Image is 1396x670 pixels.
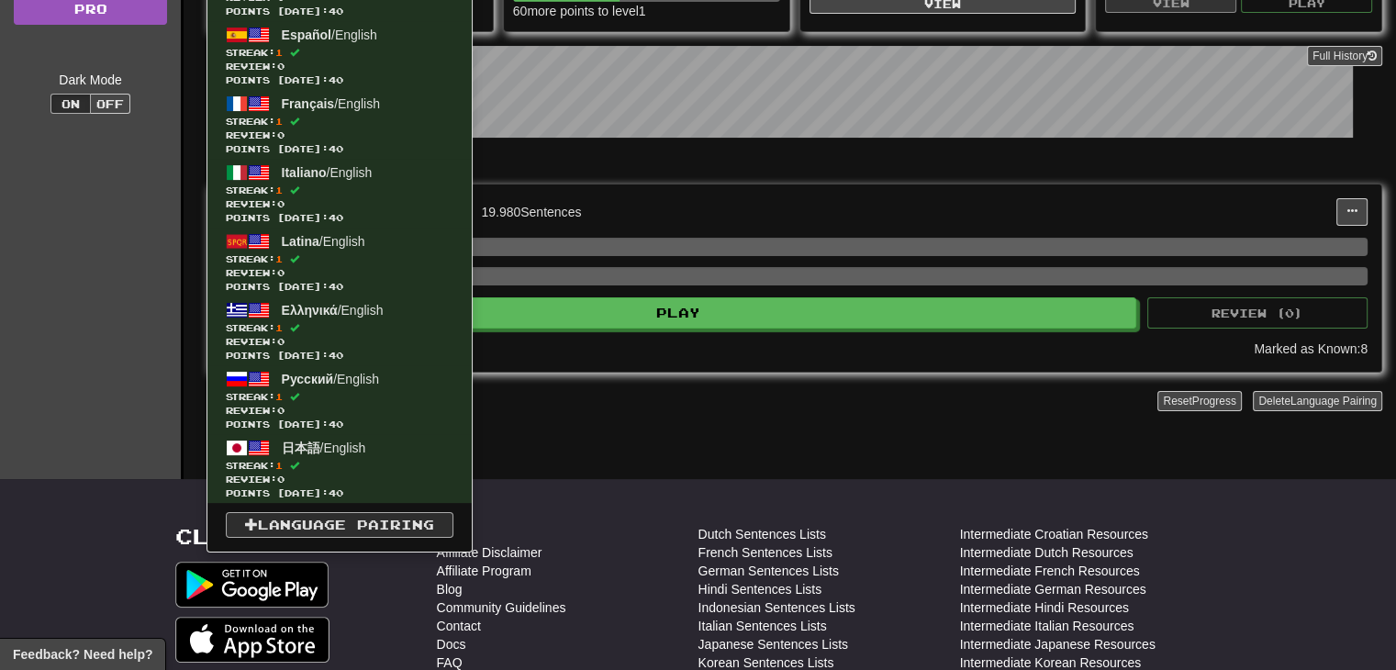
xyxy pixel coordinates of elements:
[226,184,453,197] span: Streak:
[275,253,283,264] span: 1
[437,617,481,635] a: Contact
[1157,391,1241,411] button: ResetProgress
[226,197,453,211] span: Review: 0
[282,96,335,111] span: Français
[960,562,1140,580] a: Intermediate French Resources
[226,321,453,335] span: Streak:
[207,434,472,503] a: 日本語/EnglishStreak:1 Review:0Points [DATE]:40
[1290,395,1377,408] span: Language Pairing
[226,390,453,404] span: Streak:
[275,391,283,402] span: 1
[960,580,1146,598] a: Intermediate German Resources
[282,28,331,42] span: Español
[226,115,453,128] span: Streak:
[13,645,152,664] span: Open feedback widget
[275,116,283,127] span: 1
[481,203,581,221] div: 19.980 Sentences
[226,266,453,280] span: Review: 0
[207,296,472,365] a: Ελληνικά/EnglishStreak:1 Review:0Points [DATE]:40
[282,96,380,111] span: / English
[698,598,855,617] a: Indonesian Sentences Lists
[226,128,453,142] span: Review: 0
[275,460,283,471] span: 1
[226,418,453,431] span: Points [DATE]: 40
[698,617,827,635] a: Italian Sentences Lists
[282,441,320,455] span: 日本語
[275,47,283,58] span: 1
[226,486,453,500] span: Points [DATE]: 40
[207,156,1382,174] p: In Progress
[960,543,1134,562] a: Intermediate Dutch Resources
[437,562,531,580] a: Affiliate Program
[282,372,334,386] span: Русский
[282,372,379,386] span: / English
[226,60,453,73] span: Review: 0
[960,635,1156,653] a: Intermediate Japanese Resources
[437,635,466,653] a: Docs
[226,459,453,473] span: Streak:
[960,598,1129,617] a: Intermediate Hindi Resources
[226,335,453,349] span: Review: 0
[282,441,366,455] span: / English
[437,580,463,598] a: Blog
[226,404,453,418] span: Review: 0
[513,2,780,20] div: 60 more points to level 1
[282,234,319,249] span: Latina
[226,473,453,486] span: Review: 0
[221,297,1136,329] button: Play
[90,94,130,114] button: Off
[226,349,453,363] span: Points [DATE]: 40
[226,73,453,87] span: Points [DATE]: 40
[175,525,365,548] a: Clozemaster
[207,365,472,434] a: Русский/EnglishStreak:1 Review:0Points [DATE]:40
[275,322,283,333] span: 1
[275,184,283,195] span: 1
[226,142,453,156] span: Points [DATE]: 40
[1147,297,1368,329] button: Review (0)
[437,543,542,562] a: Affiliate Disclaimer
[282,165,373,180] span: / English
[226,252,453,266] span: Streak:
[960,525,1148,543] a: Intermediate Croatian Resources
[698,580,822,598] a: Hindi Sentences Lists
[207,159,472,228] a: Italiano/EnglishStreak:1 Review:0Points [DATE]:40
[1254,340,1368,358] div: Marked as Known: 8
[226,211,453,225] span: Points [DATE]: 40
[282,234,365,249] span: / English
[698,543,832,562] a: French Sentences Lists
[226,280,453,294] span: Points [DATE]: 40
[226,5,453,18] span: Points [DATE]: 40
[437,598,566,617] a: Community Guidelines
[698,525,826,543] a: Dutch Sentences Lists
[175,562,329,608] img: Get it on Google Play
[282,303,338,318] span: Ελληνικά
[282,165,327,180] span: Italiano
[282,28,377,42] span: / English
[282,303,384,318] span: / English
[207,228,472,296] a: Latina/EnglishStreak:1 Review:0Points [DATE]:40
[175,617,330,663] img: Get it on App Store
[1307,46,1382,66] button: Full History
[50,94,91,114] button: On
[960,617,1134,635] a: Intermediate Italian Resources
[698,562,839,580] a: German Sentences Lists
[207,90,472,159] a: Français/EnglishStreak:1 Review:0Points [DATE]:40
[14,71,167,89] div: Dark Mode
[226,46,453,60] span: Streak:
[698,635,848,653] a: Japanese Sentences Lists
[226,512,453,538] a: Language Pairing
[207,21,472,90] a: Español/EnglishStreak:1 Review:0Points [DATE]:40
[1253,391,1382,411] button: DeleteLanguage Pairing
[1192,395,1236,408] span: Progress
